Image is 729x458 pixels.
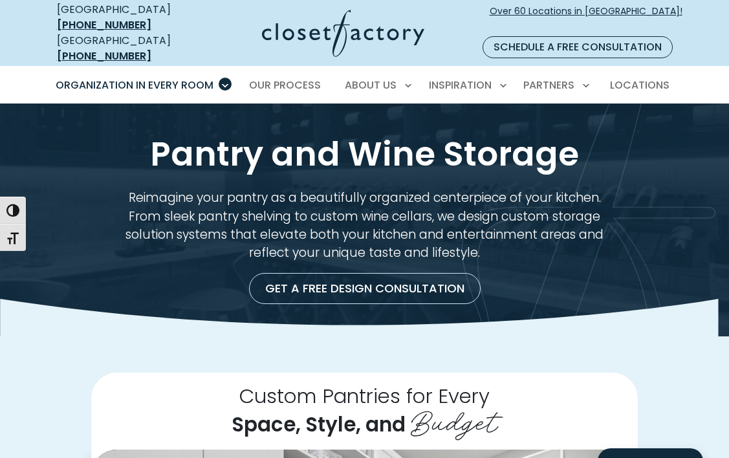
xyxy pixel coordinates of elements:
[47,67,683,104] nav: Primary Menu
[56,78,213,93] span: Organization in Every Room
[345,78,397,93] span: About Us
[232,409,406,438] span: Space, Style, and
[411,397,498,441] span: Budget
[490,5,682,32] span: Over 60 Locations in [GEOGRAPHIC_DATA]!
[117,189,613,262] p: Reimagine your pantry as a beautifully organized centerpiece of your kitchen. From sleek pantry s...
[249,273,481,304] a: Get a Free Design Consultation
[523,78,574,93] span: Partners
[57,2,198,33] div: [GEOGRAPHIC_DATA]
[483,36,673,58] a: Schedule a Free Consultation
[610,78,669,93] span: Locations
[57,17,151,32] a: [PHONE_NUMBER]
[66,135,664,173] h1: Pantry and Wine Storage
[249,78,321,93] span: Our Process
[57,49,151,63] a: [PHONE_NUMBER]
[239,382,490,410] span: Custom Pantries for Every
[57,33,198,64] div: [GEOGRAPHIC_DATA]
[262,10,424,57] img: Closet Factory Logo
[429,78,492,93] span: Inspiration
